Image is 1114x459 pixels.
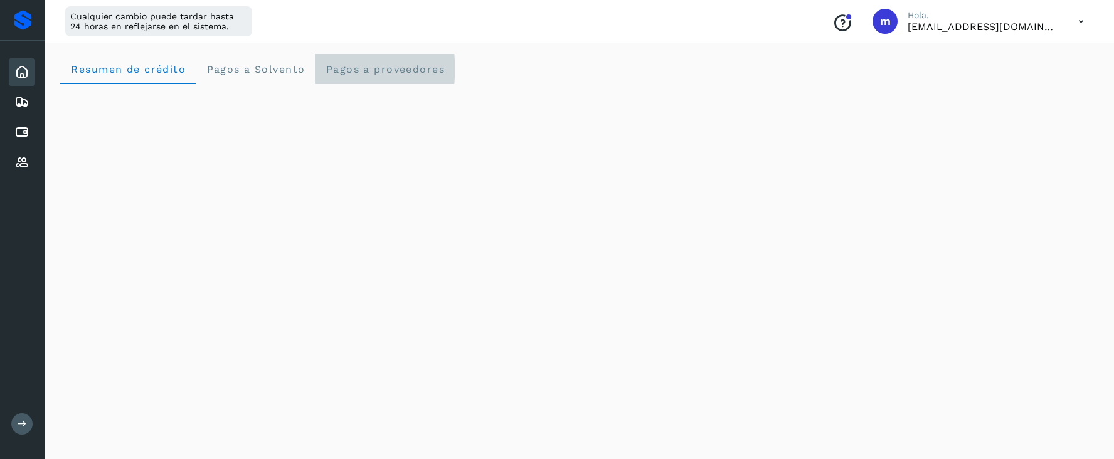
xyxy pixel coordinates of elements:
div: Cuentas por pagar [9,119,35,146]
span: Pagos a proveedores [325,63,445,75]
span: Resumen de crédito [70,63,186,75]
div: Embarques [9,88,35,116]
p: macosta@avetransportes.com [908,21,1058,33]
span: Pagos a Solvento [206,63,305,75]
div: Inicio [9,58,35,86]
p: Hola, [908,10,1058,21]
div: Proveedores [9,149,35,176]
div: Cualquier cambio puede tardar hasta 24 horas en reflejarse en el sistema. [65,6,252,36]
